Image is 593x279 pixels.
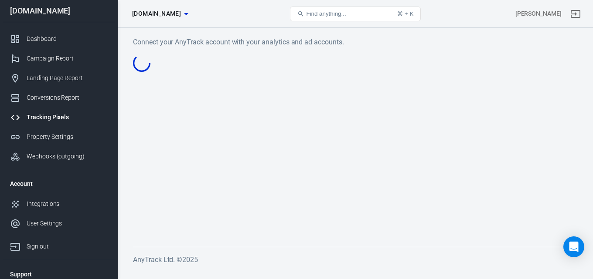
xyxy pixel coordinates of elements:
[3,108,115,127] a: Tracking Pixels
[397,10,413,17] div: ⌘ + K
[3,194,115,214] a: Integrations
[27,219,108,228] div: User Settings
[27,34,108,44] div: Dashboard
[27,54,108,63] div: Campaign Report
[27,113,108,122] div: Tracking Pixels
[290,7,421,21] button: Find anything...⌘ + K
[3,233,115,256] a: Sign out
[515,9,562,18] div: Account id: uKLIv9bG
[3,49,115,68] a: Campaign Report
[27,199,108,208] div: Integrations
[27,132,108,141] div: Property Settings
[3,214,115,233] a: User Settings
[27,93,108,102] div: Conversions Report
[132,8,181,19] span: stevedoran.co.uk
[3,29,115,49] a: Dashboard
[133,37,578,47] h6: Connect your AnyTrack account with your analytics and ad accounts.
[3,68,115,88] a: Landing Page Report
[27,74,108,83] div: Landing Page Report
[306,10,346,17] span: Find anything...
[565,3,586,24] a: Sign out
[563,236,584,257] div: Open Intercom Messenger
[3,127,115,147] a: Property Settings
[3,173,115,194] li: Account
[133,254,578,265] h6: AnyTrack Ltd. © 2025
[27,152,108,161] div: Webhooks (outgoing)
[3,7,115,15] div: [DOMAIN_NAME]
[27,242,108,251] div: Sign out
[129,6,191,22] button: [DOMAIN_NAME]
[3,88,115,108] a: Conversions Report
[3,147,115,166] a: Webhooks (outgoing)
